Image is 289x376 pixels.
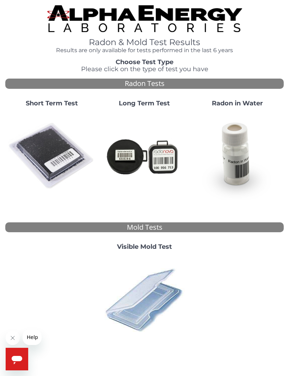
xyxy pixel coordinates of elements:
img: TightCrop.jpg [47,5,242,32]
img: PI42764010.jpg [101,256,188,343]
strong: Radon in Water [212,99,263,107]
img: Radtrak2vsRadtrak3.jpg [101,112,188,199]
div: Mold Tests [5,222,284,233]
div: Radon Tests [5,79,284,89]
strong: Choose Test Type [116,58,173,66]
span: Please click on the type of test you have [81,65,208,73]
img: ShortTerm.jpg [8,112,95,199]
iframe: Close message [6,331,20,345]
strong: Short Term Test [26,99,78,107]
img: RadoninWater.jpg [194,112,281,199]
iframe: Message from company [23,329,42,345]
strong: Visible Mold Test [117,243,172,251]
h4: Results are only available for tests performed in the last 6 years [47,47,242,54]
strong: Long Term Test [119,99,170,107]
h1: Radon & Mold Test Results [47,38,242,47]
iframe: Button to launch messaging window [6,348,28,370]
